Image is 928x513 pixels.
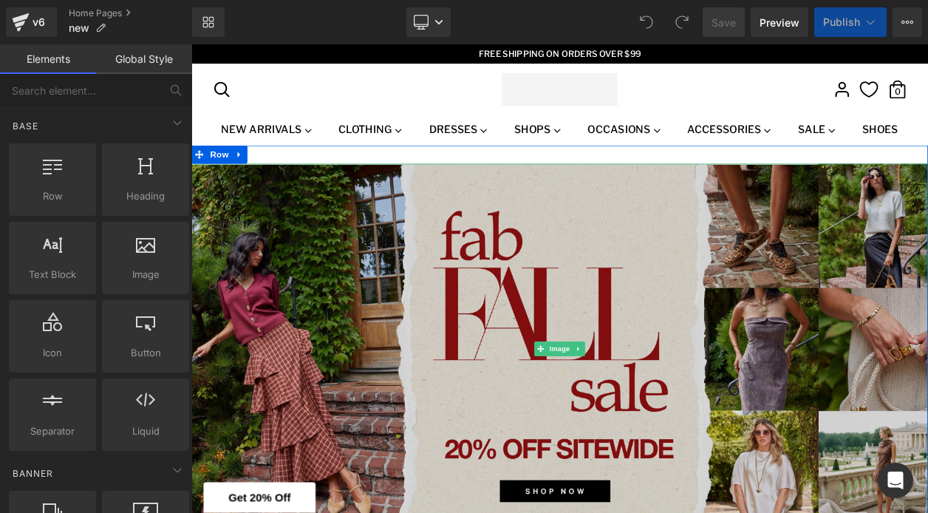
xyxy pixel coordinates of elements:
span: new [69,22,89,34]
a: Preview [751,7,808,37]
span: 0 [842,52,872,63]
a: New Arrivals [25,95,160,123]
a: Account [775,40,805,69]
a: Occasions [470,95,583,123]
span: Save [712,15,736,30]
a: Accessories [591,95,717,123]
div: v6 [30,13,48,32]
div: Open Intercom Messenger [878,463,913,498]
a: Search [22,40,52,69]
button: Undo [632,7,661,37]
button: Publish [814,7,887,37]
a: New Library [192,7,225,37]
span: Separator [13,424,92,439]
button: More [893,7,922,37]
button: Redo [667,7,697,37]
span: Row [13,188,92,204]
span: Image [106,267,185,282]
span: Banner [11,466,55,480]
a: Expand / Collapse [463,361,478,378]
a: Shops [381,95,462,123]
span: Liquid [106,424,185,439]
span: Button [106,345,185,361]
span: Icon [13,345,92,361]
a: v6 [6,7,57,37]
span: Publish [823,16,860,28]
a: Global Style [96,44,192,74]
a: Dresses [277,95,372,123]
span: Base [11,119,40,133]
a: 0 [842,40,872,69]
span: Image [431,361,463,378]
span: Text Block [13,267,92,282]
a: Sale [725,95,795,123]
a: Wishlist [812,44,833,65]
a: Clothing [168,95,270,123]
span: Preview [760,15,799,30]
a: Home Pages [69,7,192,19]
a: Shoes [803,95,869,123]
span: Row [19,123,49,145]
span: Heading [106,188,185,204]
a: Expand / Collapse [49,123,68,145]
